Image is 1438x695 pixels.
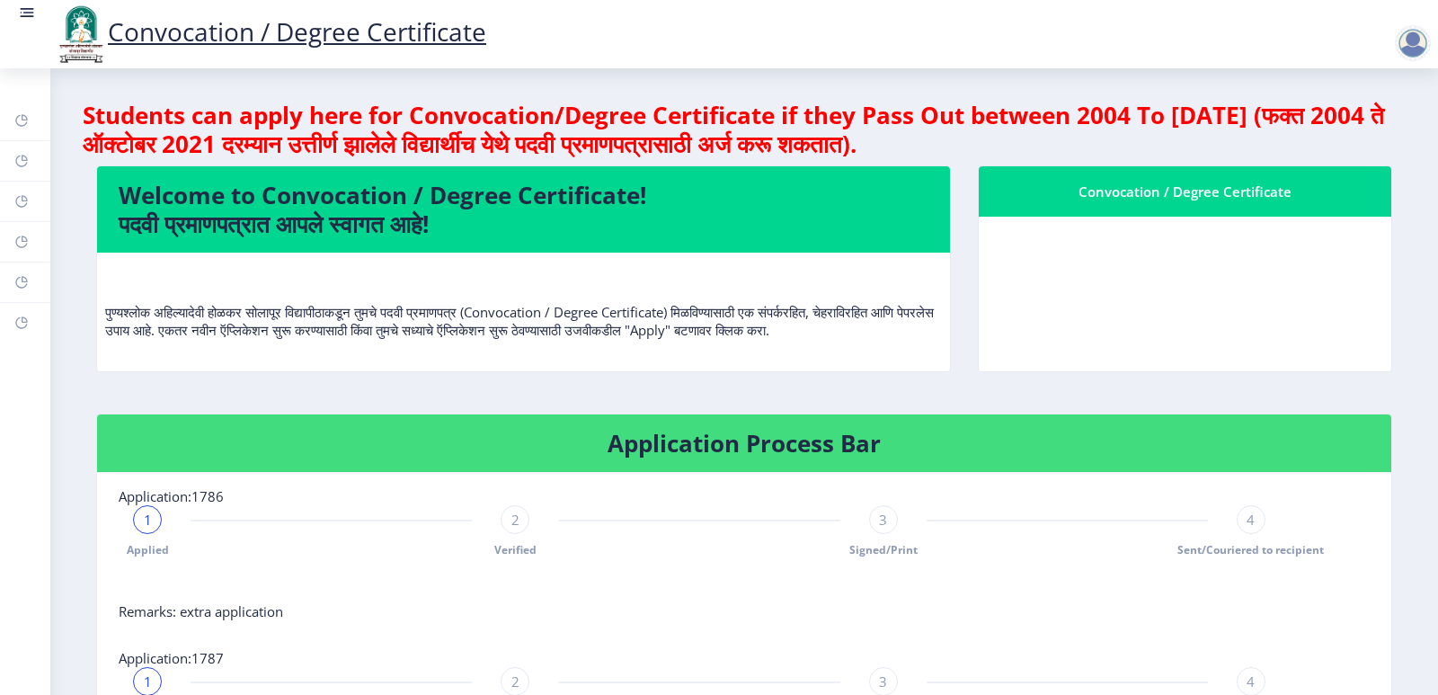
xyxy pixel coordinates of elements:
[511,511,519,529] span: 2
[54,4,108,65] img: logo
[105,267,942,339] p: पुण्यश्लोक अहिल्यादेवी होळकर सोलापूर विद्यापीठाकडून तुमचे पदवी प्रमाणपत्र (Convocation / Degree C...
[127,542,169,557] span: Applied
[1000,181,1370,202] div: Convocation / Degree Certificate
[119,181,928,238] h4: Welcome to Convocation / Degree Certificate! पदवी प्रमाणपत्रात आपले स्वागत आहे!
[119,649,224,667] span: Application:1787
[54,14,486,49] a: Convocation / Degree Certificate
[119,487,224,505] span: Application:1786
[879,673,887,691] span: 3
[1177,542,1324,557] span: Sent/Couriered to recipient
[1247,511,1255,529] span: 4
[144,673,152,691] span: 1
[144,511,152,529] span: 1
[119,429,1370,458] h4: Application Process Bar
[511,673,519,691] span: 2
[879,511,887,529] span: 3
[849,542,918,557] span: Signed/Print
[119,602,283,620] span: Remarks: extra application
[83,101,1406,158] h4: Students can apply here for Convocation/Degree Certificate if they Pass Out between 2004 To [DATE...
[494,542,537,557] span: Verified
[1247,673,1255,691] span: 4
